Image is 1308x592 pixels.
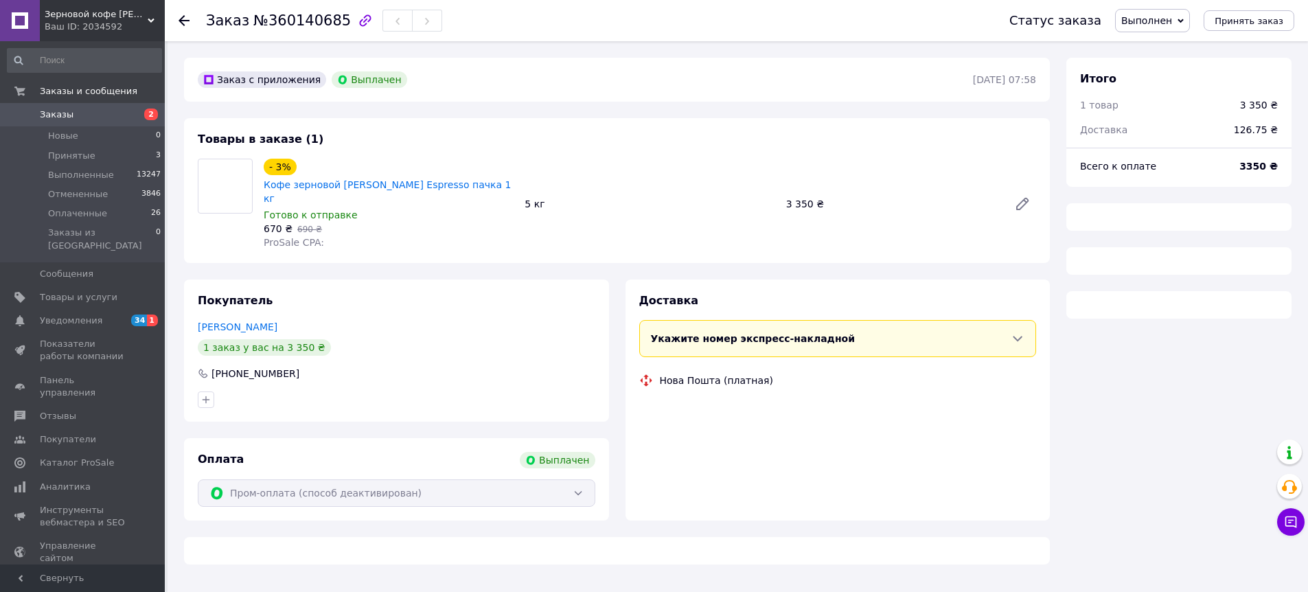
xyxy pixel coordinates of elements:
[151,207,161,220] span: 26
[40,85,137,98] span: Заказы и сообщения
[141,188,161,201] span: 3846
[332,71,406,88] div: Выплачен
[40,291,117,304] span: Товары и услуги
[48,227,156,251] span: Заказы из [GEOGRAPHIC_DATA]
[264,209,358,220] span: Готово к отправке
[48,150,95,162] span: Принятые
[40,338,127,363] span: Показатели работы компании
[1009,14,1101,27] div: Статус заказа
[137,169,161,181] span: 13247
[40,433,96,446] span: Покупатели
[40,504,127,529] span: Инструменты вебмастера и SEO
[639,294,699,307] span: Доставка
[656,374,777,387] div: Нова Пошта (платная)
[1080,100,1118,111] span: 1 товар
[131,315,147,326] span: 34
[48,130,78,142] span: Новые
[198,321,277,332] a: [PERSON_NAME]
[1080,124,1127,135] span: Доставка
[40,374,127,399] span: Панель управления
[1240,98,1278,112] div: 3 350 ₴
[264,159,297,175] div: - 3%
[156,227,161,251] span: 0
[48,169,114,181] span: Выполненные
[1239,161,1278,172] b: 3350 ₴
[156,150,161,162] span: 3
[156,130,161,142] span: 0
[520,452,595,468] div: Выплачен
[1080,72,1116,85] span: Итого
[519,194,780,214] div: 5 кг
[297,225,322,234] span: 690 ₴
[7,48,162,73] input: Поиск
[253,12,351,29] span: №360140685
[781,194,1003,214] div: 3 350 ₴
[198,71,326,88] div: Заказ с приложения
[1215,16,1283,26] span: Принять заказ
[264,179,511,204] a: Кофе зерновой [PERSON_NAME] Espresso пачка 1 кг
[48,207,107,220] span: Оплаченные
[1204,10,1294,31] button: Принять заказ
[1009,190,1036,218] a: Редактировать
[198,339,331,356] div: 1 заказ у вас на 3 350 ₴
[147,315,158,326] span: 1
[40,315,102,327] span: Уведомления
[973,74,1036,85] time: [DATE] 07:58
[1226,115,1286,145] div: 126.75 ₴
[264,237,324,248] span: ProSale CPA:
[40,109,73,121] span: Заказы
[144,109,158,120] span: 2
[45,21,165,33] div: Ваш ID: 2034592
[651,333,856,344] span: Укажите номер экспресс-накладной
[40,481,91,493] span: Аналитика
[40,268,93,280] span: Сообщения
[45,8,148,21] span: Зерновой кофе Ricco Coffee от компании Ricco Coffee
[179,14,190,27] div: Вернуться назад
[206,12,249,29] span: Заказ
[210,367,301,380] div: [PHONE_NUMBER]
[198,294,273,307] span: Покупатель
[40,410,76,422] span: Отзывы
[48,188,108,201] span: Отмененные
[40,540,127,565] span: Управление сайтом
[1080,161,1156,172] span: Всего к оплате
[1277,508,1305,536] button: Чат с покупателем
[198,133,323,146] span: Товары в заказе (1)
[264,223,292,234] span: 670 ₴
[1121,15,1172,26] span: Выполнен
[40,457,114,469] span: Каталог ProSale
[198,453,244,466] span: Оплата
